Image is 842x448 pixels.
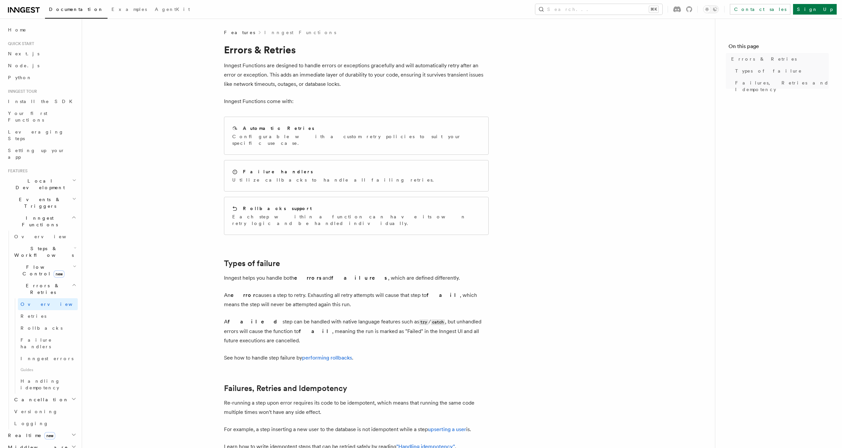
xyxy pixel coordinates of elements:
span: AgentKit [155,7,190,12]
button: Steps & Workflows [12,243,78,261]
strong: fail [426,292,460,298]
button: Search...⌘K [535,4,662,15]
p: Inngest Functions come with: [224,97,489,106]
h2: Automatic Retries [243,125,314,132]
a: Sign Up [793,4,837,15]
span: Inngest errors [21,356,73,361]
a: AgentKit [151,2,194,18]
a: Documentation [45,2,108,19]
p: See how to handle step failure by . [224,353,489,363]
span: Handling idempotency [21,378,60,390]
span: Overview [14,234,82,239]
code: catch [431,319,445,325]
p: An causes a step to retry. Exhausting all retry attempts will cause that step to , which means th... [224,291,489,309]
div: Inngest Functions [5,231,78,429]
p: Inngest helps you handle both and , which are defined differently. [224,273,489,283]
a: Types of failure [732,65,829,77]
a: Failures, Retries and Idempotency [732,77,829,95]
a: Retries [18,310,78,322]
button: Realtimenew [5,429,78,441]
p: Configurable with a custom retry policies to suit your specific use case. [232,133,480,146]
kbd: ⌘K [649,6,658,13]
span: Errors & Retries [12,282,72,296]
span: Logging [14,421,49,426]
button: Errors & Retries [12,280,78,298]
strong: error [231,292,255,298]
a: Rollbacks [18,322,78,334]
p: Each step within a function can have its own retry logic and be handled individually. [232,213,480,227]
span: Errors & Retries [731,56,797,62]
a: Rollbacks supportEach step within a function can have its own retry logic and be handled individu... [224,197,489,235]
a: Inngest Functions [264,29,336,36]
a: Install the SDK [5,95,78,107]
span: Python [8,75,32,80]
a: Home [5,24,78,36]
span: Rollbacks [21,325,63,331]
span: Quick start [5,41,34,46]
div: Errors & Retries [12,298,78,394]
a: Failures, Retries and Idempotency [224,384,347,393]
a: Versioning [12,406,78,418]
span: Types of failure [735,68,802,74]
a: Errors & Retries [729,53,829,65]
a: Setting up your app [5,144,78,163]
a: Failure handlersUtilize callbacks to handle all failing retries. [224,160,489,192]
p: Re-running a step upon error requires its code to be idempotent, which means that running the sam... [224,398,489,417]
button: Local Development [5,175,78,194]
a: Inngest errors [18,353,78,364]
p: Inngest Functions are designed to handle errors or exceptions gracefully and will automatically r... [224,61,489,89]
strong: failures [331,275,388,281]
p: For example, a step inserting a new user to the database is not idempotent while a step is. [224,425,489,434]
span: new [44,432,55,439]
span: Install the SDK [8,99,76,104]
span: Home [8,27,26,33]
span: Setting up your app [8,148,65,160]
span: Features [5,168,27,174]
a: Contact sales [730,4,790,15]
strong: errors [294,275,323,281]
span: Steps & Workflows [12,245,74,258]
button: Inngest Functions [5,212,78,231]
strong: failed [228,318,283,325]
a: Leveraging Steps [5,126,78,144]
span: Local Development [5,178,72,191]
span: new [54,270,65,278]
a: upserting a user [428,426,466,432]
span: Realtime [5,432,55,439]
span: Your first Functions [8,111,47,123]
a: Types of failure [224,259,280,268]
a: Overview [12,231,78,243]
span: Documentation [49,7,104,12]
button: Toggle dark mode [703,5,719,13]
a: Next.js [5,48,78,60]
button: Cancellation [12,394,78,406]
span: Node.js [8,63,39,68]
span: Leveraging Steps [8,129,64,141]
a: Python [5,72,78,84]
button: Flow Controlnew [12,261,78,280]
p: A step can be handled with native language features such as / , but unhandled errors will cause t... [224,317,489,345]
h2: Failure handlers [243,168,313,175]
span: Features [224,29,255,36]
a: Examples [108,2,151,18]
span: Failures, Retries and Idempotency [735,80,829,93]
span: Failure handlers [21,337,52,349]
a: Logging [12,418,78,429]
span: Retries [21,313,46,319]
a: Node.js [5,60,78,72]
a: Automatic RetriesConfigurable with a custom retry policies to suit your specific use case. [224,117,489,155]
strong: fail [299,328,332,334]
span: Flow Control [12,264,73,277]
a: Overview [18,298,78,310]
span: Inngest Functions [5,215,71,228]
a: Handling idempotency [18,375,78,394]
span: Overview [21,302,89,307]
p: Utilize callbacks to handle all failing retries. [232,177,438,183]
span: Next.js [8,51,39,56]
a: performing rollbacks [302,355,352,361]
span: Versioning [14,409,58,414]
span: Examples [111,7,147,12]
code: try [419,319,428,325]
h1: Errors & Retries [224,44,489,56]
button: Events & Triggers [5,194,78,212]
